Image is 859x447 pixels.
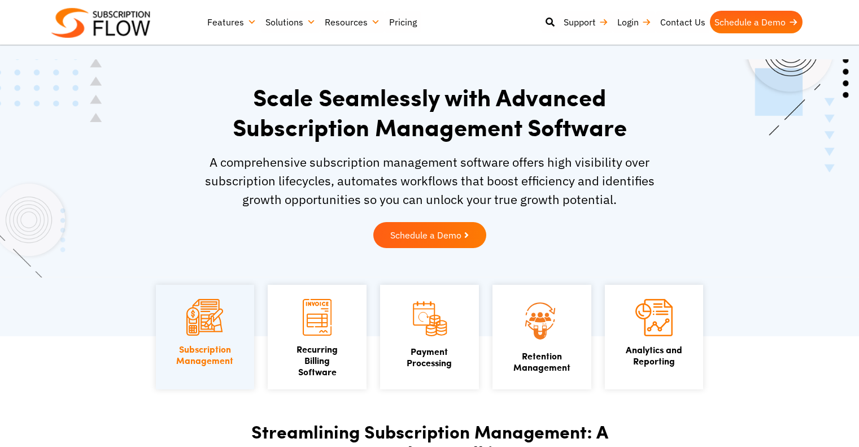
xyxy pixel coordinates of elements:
[195,153,664,209] p: A comprehensive subscription management software offers high visibility over subscription lifecyc...
[411,299,448,338] img: Payment Processing icon
[613,11,656,33] a: Login
[407,345,452,369] a: PaymentProcessing
[176,342,233,367] a: SubscriptionManagement
[186,299,223,336] img: Subscription Management icon
[509,299,574,342] img: Retention Management icon
[373,222,486,248] a: Schedule a Demo
[303,299,332,336] img: Recurring Billing Software icon
[296,342,338,378] a: Recurring Billing Software
[320,11,385,33] a: Resources
[559,11,613,33] a: Support
[635,299,673,336] img: Analytics and Reporting icon
[626,343,682,367] a: Analytics andReporting
[390,231,461,240] span: Schedule a Demo
[195,82,664,141] h1: Scale Seamlessly with Advanced Subscription Management Software
[51,8,150,38] img: Subscriptionflow
[710,11,803,33] a: Schedule a Demo
[656,11,710,33] a: Contact Us
[385,11,421,33] a: Pricing
[203,11,261,33] a: Features
[261,11,320,33] a: Solutions
[513,349,570,374] a: Retention Management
